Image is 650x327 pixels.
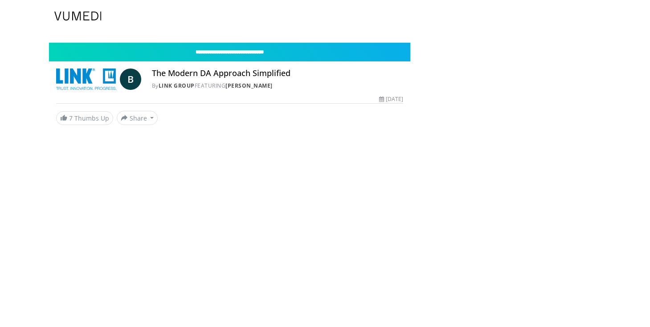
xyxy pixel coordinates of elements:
h4: The Modern DA Approach Simplified [152,69,403,78]
a: B [120,69,141,90]
img: VuMedi Logo [54,12,102,20]
a: 7 Thumbs Up [56,111,113,125]
span: 7 [69,114,73,122]
a: [PERSON_NAME] [225,82,273,89]
a: LINK Group [159,82,195,89]
button: Share [117,111,158,125]
img: LINK Group [56,69,116,90]
div: [DATE] [379,95,403,103]
div: By FEATURING [152,82,403,90]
